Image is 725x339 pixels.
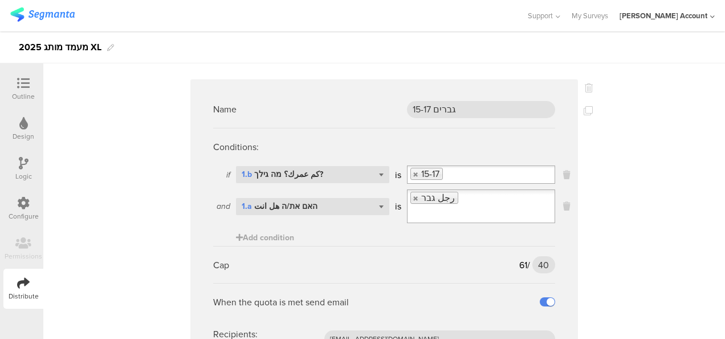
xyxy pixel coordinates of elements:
span: Add condition [236,232,294,244]
span: Support [528,10,553,21]
div: كم عمرك؟ מה גילך? [242,169,323,180]
div: is [395,168,401,181]
div: Duplicate Quota [584,102,593,119]
div: Logic [15,171,32,181]
span: 1.a [242,200,252,212]
span: 1.b [242,168,252,180]
div: האם את/ה هل انت [242,201,317,212]
div: if [213,169,230,181]
span: / [527,259,530,272]
div: and [213,200,230,212]
span: 15-17 [421,167,439,180]
div: Outline [12,91,35,102]
div: [PERSON_NAME] Account [620,10,707,21]
div: is [395,200,401,213]
div: Distribute [9,291,39,301]
img: segmanta logo [10,7,75,22]
div: Design [13,131,34,142]
input: Select box [408,206,555,222]
input: Select box [443,167,555,183]
div: Configure [9,211,39,221]
span: האם את/ה هل انت [242,200,317,212]
div: 2025 מעמד מותג XL [19,38,101,56]
input: Untitled quota [407,101,555,118]
div: Conditions: [213,128,555,166]
span: 61 [519,259,527,272]
span: رجل גבר [421,191,455,204]
div: Name [213,103,237,116]
div: Cap [213,259,229,272]
span: كم عمرك؟ מה גילך? [242,168,323,180]
div: When the quota is met send email [213,296,349,309]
